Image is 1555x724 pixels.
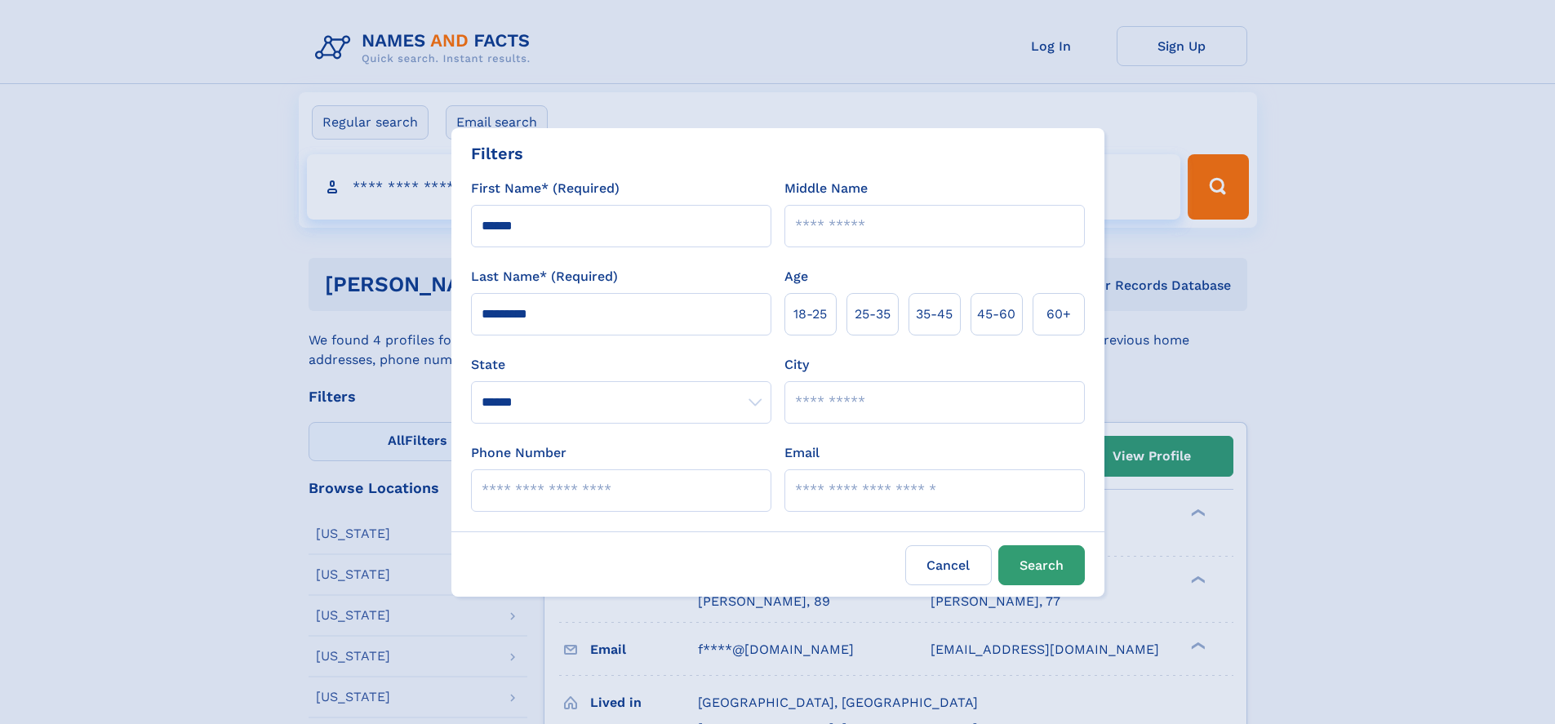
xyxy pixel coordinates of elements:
[1046,304,1071,324] span: 60+
[784,267,808,286] label: Age
[998,545,1085,585] button: Search
[784,443,820,463] label: Email
[855,304,891,324] span: 25‑35
[793,304,827,324] span: 18‑25
[471,355,771,375] label: State
[905,545,992,585] label: Cancel
[977,304,1015,324] span: 45‑60
[471,443,566,463] label: Phone Number
[916,304,953,324] span: 35‑45
[471,267,618,286] label: Last Name* (Required)
[784,355,809,375] label: City
[471,179,620,198] label: First Name* (Required)
[471,141,523,166] div: Filters
[784,179,868,198] label: Middle Name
